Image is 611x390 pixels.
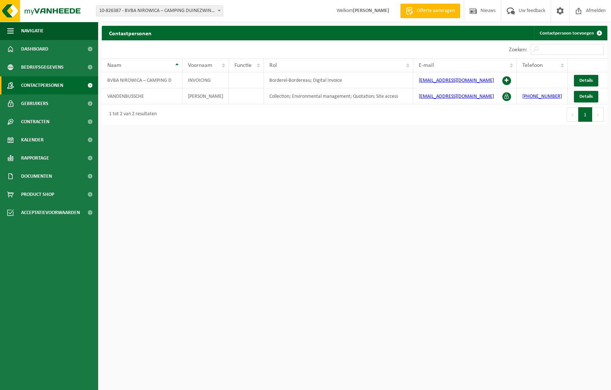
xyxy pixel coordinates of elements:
span: 10-826387 - BVBA NIROWICA – CAMPING DUINEZWIN - BREDENE [96,6,223,16]
td: BVBA NIROWICA – CAMPING D [102,72,182,88]
span: Details [579,94,593,99]
a: Details [574,91,598,102]
span: Voornaam [188,63,212,68]
button: Previous [567,107,578,122]
td: [PERSON_NAME] [182,88,229,104]
a: Contactpersoon toevoegen [534,26,607,40]
span: E-mail [419,63,434,68]
span: Rol [269,63,277,68]
span: Offerte aanvragen [415,7,457,15]
strong: [PERSON_NAME] [353,8,389,13]
a: Details [574,75,598,87]
span: 10-826387 - BVBA NIROWICA – CAMPING DUINEZWIN - BREDENE [96,5,223,16]
a: [EMAIL_ADDRESS][DOMAIN_NAME] [419,78,494,83]
a: [PHONE_NUMBER] [522,94,562,99]
span: Telefoon [522,63,543,68]
button: Next [592,107,604,122]
td: INVOICING [182,72,229,88]
td: VANDENBUSSCHE [102,88,182,104]
span: Naam [107,63,121,68]
span: Gebruikers [21,95,48,113]
label: Zoeken: [509,47,527,53]
h2: Contactpersonen [102,26,159,40]
span: Navigatie [21,22,44,40]
a: Offerte aanvragen [400,4,460,18]
span: Documenten [21,167,52,185]
div: 1 tot 2 van 2 resultaten [105,108,157,121]
span: Rapportage [21,149,49,167]
span: Bedrijfsgegevens [21,58,64,76]
span: Details [579,78,593,83]
span: Contracten [21,113,49,131]
span: Dashboard [21,40,48,58]
button: 1 [578,107,592,122]
span: Product Shop [21,185,54,204]
span: Acceptatievoorwaarden [21,204,80,222]
span: Functie [234,63,252,68]
a: [EMAIL_ADDRESS][DOMAIN_NAME] [419,94,494,99]
td: Collection; Environmental management; Quotation; Site access [264,88,413,104]
span: Contactpersonen [21,76,63,95]
td: Borderel-Bordereau; Digital Invoice [264,72,413,88]
span: Kalender [21,131,44,149]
